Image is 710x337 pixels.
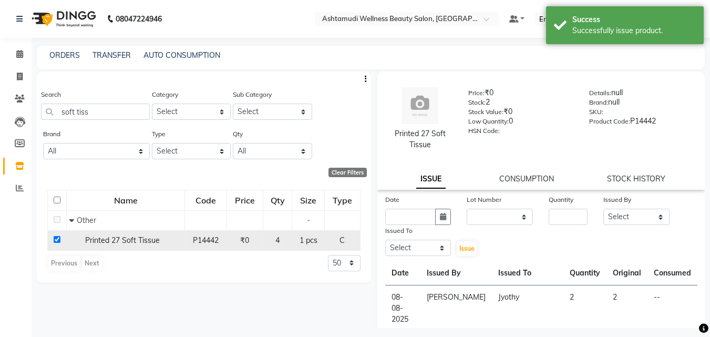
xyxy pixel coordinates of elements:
[328,168,367,177] div: Clear Filters
[468,106,573,121] div: ₹0
[589,87,694,102] div: null
[116,4,162,34] b: 08047224946
[385,285,420,332] td: 08-08-2025
[492,285,563,332] td: Jyothy
[300,236,317,245] span: 1 pcs
[589,88,611,98] label: Details:
[233,90,272,99] label: Sub Category
[385,226,413,236] label: Issued To
[27,4,99,34] img: logo
[468,88,485,98] label: Price:
[607,174,665,183] a: STOCK HISTORY
[589,97,694,111] div: null
[41,90,61,99] label: Search
[307,216,310,225] span: -
[457,241,477,256] button: Issue
[589,98,608,107] label: Brand:
[85,236,160,245] span: Printed 27 Soft Tissue
[563,261,606,285] th: Quantity
[92,50,131,60] a: TRANSFER
[49,50,80,60] a: ORDERS
[603,195,631,205] label: Issued By
[275,236,280,245] span: 4
[240,236,249,245] span: ₹0
[69,216,77,225] span: Collapse Row
[143,50,220,60] a: AUTO CONSUMPTION
[468,126,500,136] label: HSN Code:
[339,236,345,245] span: C
[572,25,696,36] div: Successfully issue product.
[647,261,697,285] th: Consumed
[492,261,563,285] th: Issued To
[385,261,420,285] th: Date
[420,285,492,332] td: [PERSON_NAME]
[264,191,292,210] div: Qty
[41,104,150,120] input: Search by product name or code
[647,285,697,332] td: --
[152,129,166,139] label: Type
[388,128,452,150] div: Printed 27 Soft Tissue
[152,90,178,99] label: Category
[589,107,603,117] label: SKU:
[402,87,438,124] img: avatar
[67,191,184,210] div: Name
[77,216,96,225] span: Other
[606,261,647,285] th: Original
[467,195,501,205] label: Lot Number
[459,244,475,252] span: Issue
[499,174,554,183] a: CONSUMPTION
[589,116,694,130] div: P14442
[589,117,630,126] label: Product Code:
[43,129,60,139] label: Brand
[193,236,219,245] span: P14442
[549,195,573,205] label: Quantity
[468,97,573,111] div: 2
[572,14,696,25] div: Success
[563,285,606,332] td: 2
[325,191,359,210] div: Type
[468,116,573,130] div: 0
[468,107,503,117] label: Stock Value:
[468,87,573,102] div: ₹0
[186,191,226,210] div: Code
[416,170,446,189] a: ISSUE
[606,285,647,332] td: 2
[385,195,399,205] label: Date
[468,98,486,107] label: Stock:
[293,191,324,210] div: Size
[468,117,509,126] label: Low Quantity:
[420,261,492,285] th: Issued By
[228,191,262,210] div: Price
[233,129,243,139] label: Qty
